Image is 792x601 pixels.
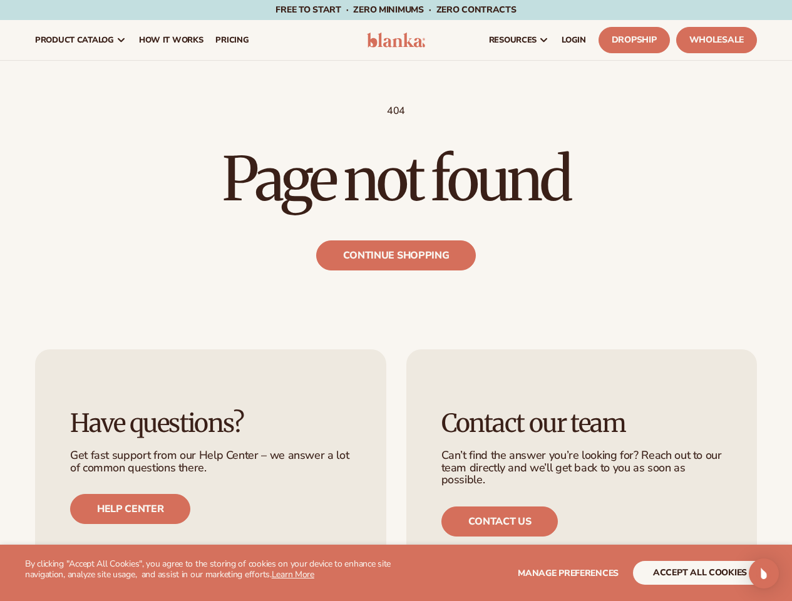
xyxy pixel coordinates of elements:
[518,561,619,585] button: Manage preferences
[29,20,133,60] a: product catalog
[518,567,619,579] span: Manage preferences
[676,27,757,53] a: Wholesale
[441,506,558,537] a: Contact us
[633,561,767,585] button: accept all cookies
[70,449,351,475] p: Get fast support from our Help Center – we answer a lot of common questions there.
[316,240,476,270] a: Continue shopping
[70,494,190,524] a: Help center
[483,20,555,60] a: resources
[562,35,586,45] span: LOGIN
[367,33,426,48] img: logo
[139,35,203,45] span: How It Works
[272,568,314,580] a: Learn More
[441,449,723,486] p: Can’t find the answer you’re looking for? Reach out to our team directly and we’ll get back to yo...
[215,35,249,45] span: pricing
[749,558,779,588] div: Open Intercom Messenger
[35,149,757,209] h1: Page not found
[209,20,255,60] a: pricing
[441,409,723,437] h3: Contact our team
[133,20,210,60] a: How It Works
[555,20,592,60] a: LOGIN
[25,559,396,580] p: By clicking "Accept All Cookies", you agree to the storing of cookies on your device to enhance s...
[489,35,537,45] span: resources
[599,27,670,53] a: Dropship
[70,409,351,437] h3: Have questions?
[35,35,114,45] span: product catalog
[275,4,516,16] span: Free to start · ZERO minimums · ZERO contracts
[35,105,757,118] p: 404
